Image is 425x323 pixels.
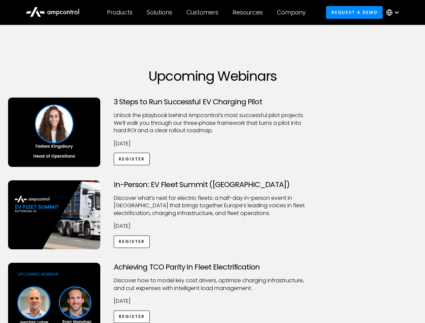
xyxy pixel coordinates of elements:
a: Request a demo [326,6,383,19]
p: [DATE] [114,222,312,230]
h1: Upcoming Webinars [8,68,417,84]
a: Register [114,311,150,323]
a: Register [114,153,150,165]
p: [DATE] [114,297,312,305]
p: [DATE] [114,140,312,147]
h3: 3 Steps to Run Successful EV Charging Pilot [114,98,312,106]
p: ​Discover what’s next for electric fleets: a half-day in-person event in [GEOGRAPHIC_DATA] that b... [114,194,312,217]
div: Company [277,9,306,16]
p: Unlock the playbook behind Ampcontrol’s most successful pilot projects. We’ll walk you through ou... [114,112,312,134]
div: Resources [233,9,263,16]
div: Solutions [147,9,172,16]
a: Register [114,236,150,248]
div: Customers [186,9,218,16]
div: Products [107,9,133,16]
h3: In-Person: EV Fleet Summit ([GEOGRAPHIC_DATA]) [114,180,312,189]
h3: Achieving TCO Parity in Fleet Electrification [114,263,312,272]
p: Discover how to model key cost drivers, optimize charging infrastructure, and cut expenses with i... [114,277,312,292]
